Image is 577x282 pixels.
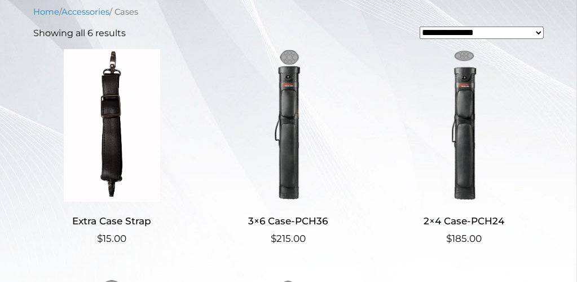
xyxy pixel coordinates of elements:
[386,49,543,202] img: 2x4 Case-PCH24
[97,233,126,244] bdi: 15.00
[447,233,482,244] bdi: 185.00
[210,211,367,232] h2: 3×6 Case-PCH36
[210,49,367,246] a: 3×6 Case-PCH36 $215.00
[386,49,543,246] a: 2×4 Case-PCH24 $185.00
[62,7,110,17] a: Accessories
[34,6,544,18] nav: Breadcrumb
[34,7,60,17] a: Home
[34,49,191,246] a: Extra Case Strap $15.00
[420,27,544,39] select: Shop order
[97,233,103,244] span: $
[271,233,276,244] span: $
[210,49,367,202] img: 3x6 Case-PCH36
[34,49,191,202] img: Extra Case Strap
[271,233,306,244] bdi: 215.00
[34,27,126,40] p: Showing all 6 results
[447,233,452,244] span: $
[386,211,543,232] h2: 2×4 Case-PCH24
[34,211,191,232] h2: Extra Case Strap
